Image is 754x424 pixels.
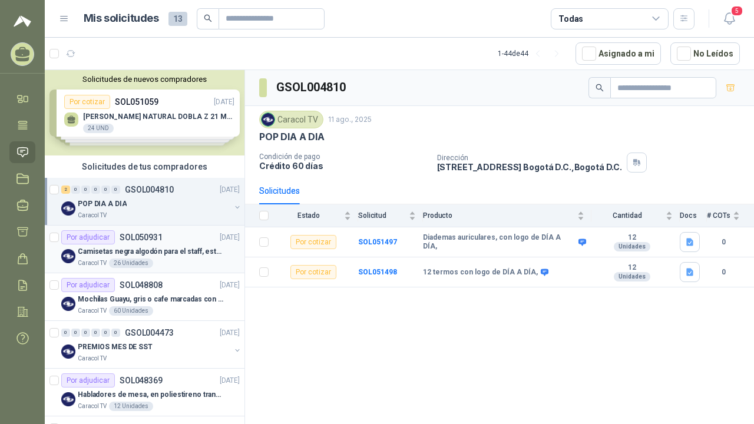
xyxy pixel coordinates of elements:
[437,162,622,172] p: [STREET_ADDRESS] Bogotá D.C. , Bogotá D.C.
[423,204,591,227] th: Producto
[109,306,153,316] div: 60 Unidades
[498,44,566,63] div: 1 - 44 de 44
[81,329,90,337] div: 0
[276,78,348,97] h3: GSOL004810
[78,246,224,257] p: Camisetas negra algodón para el staff, estampadas en espalda y frente con el logo
[78,211,107,220] p: Caracol TV
[84,10,159,27] h1: Mis solicitudes
[596,84,604,92] span: search
[125,329,174,337] p: GSOL004473
[120,233,163,241] p: SOL050931
[707,267,740,278] b: 0
[78,389,224,400] p: Habladores de mesa, en poliestireno translucido (SOLO EL SOPORTE)
[61,373,115,387] div: Por adjudicar
[259,184,300,197] div: Solicitudes
[45,273,244,321] a: Por adjudicarSOL048808[DATE] Company LogoMochilas Guayu, gris o cafe marcadas con un logoCaracol ...
[61,249,75,263] img: Company Logo
[61,297,75,311] img: Company Logo
[78,198,127,210] p: POP DIA A DIA
[61,329,70,337] div: 0
[259,161,428,171] p: Crédito 60 días
[101,185,110,194] div: 0
[423,233,576,251] b: Diademas auriculares, con logo de DÍA A DÍA,
[290,235,336,249] div: Por cotizar
[45,155,244,178] div: Solicitudes de tus compradores
[45,369,244,416] a: Por adjudicarSOL048369[DATE] Company LogoHabladores de mesa, en poliestireno translucido (SOLO EL...
[61,326,242,363] a: 0 0 0 0 0 0 GSOL004473[DATE] Company LogoPREMIOS MES DE SSTCaracol TV
[101,329,110,337] div: 0
[91,185,100,194] div: 0
[78,294,224,305] p: Mochilas Guayu, gris o cafe marcadas con un logo
[81,185,90,194] div: 0
[358,238,397,246] a: SOL051497
[423,268,538,277] b: 12 termos con logo de DÍA A DÍA,
[204,14,212,22] span: search
[680,204,707,227] th: Docs
[71,185,80,194] div: 0
[276,204,358,227] th: Estado
[111,185,120,194] div: 0
[276,211,342,220] span: Estado
[730,5,743,16] span: 5
[220,327,240,339] p: [DATE]
[61,185,70,194] div: 2
[358,204,423,227] th: Solicitud
[719,8,740,29] button: 5
[614,242,650,251] div: Unidades
[120,376,163,385] p: SOL048369
[14,14,31,28] img: Logo peakr
[78,259,107,268] p: Caracol TV
[591,263,673,273] b: 12
[707,204,754,227] th: # COTs
[576,42,661,65] button: Asignado a mi
[78,342,153,353] p: PREMIOS MES DE SST
[262,113,275,126] img: Company Logo
[168,12,187,26] span: 13
[71,329,80,337] div: 0
[259,111,323,128] div: Caracol TV
[220,280,240,291] p: [DATE]
[220,232,240,243] p: [DATE]
[78,306,107,316] p: Caracol TV
[290,265,336,279] div: Por cotizar
[591,204,680,227] th: Cantidad
[437,154,622,162] p: Dirección
[558,12,583,25] div: Todas
[61,230,115,244] div: Por adjudicar
[61,201,75,216] img: Company Logo
[78,402,107,411] p: Caracol TV
[220,375,240,386] p: [DATE]
[91,329,100,337] div: 0
[358,268,397,276] a: SOL051498
[591,233,673,243] b: 12
[61,183,242,220] a: 2 0 0 0 0 0 GSOL004810[DATE] Company LogoPOP DIA A DIACaracol TV
[259,153,428,161] p: Condición de pago
[111,329,120,337] div: 0
[707,211,730,220] span: # COTs
[49,75,240,84] button: Solicitudes de nuevos compradores
[670,42,740,65] button: No Leídos
[61,344,75,359] img: Company Logo
[120,281,163,289] p: SOL048808
[109,402,153,411] div: 12 Unidades
[61,392,75,406] img: Company Logo
[614,272,650,281] div: Unidades
[259,131,325,143] p: POP DIA A DIA
[125,185,174,194] p: GSOL004810
[220,184,240,196] p: [DATE]
[707,237,740,248] b: 0
[591,211,663,220] span: Cantidad
[423,211,575,220] span: Producto
[109,259,153,268] div: 26 Unidades
[45,70,244,155] div: Solicitudes de nuevos compradoresPor cotizarSOL051059[DATE] [PERSON_NAME] NATURAL DOBLA Z 21 MULT...
[78,354,107,363] p: Caracol TV
[61,278,115,292] div: Por adjudicar
[358,211,406,220] span: Solicitud
[45,226,244,273] a: Por adjudicarSOL050931[DATE] Company LogoCamisetas negra algodón para el staff, estampadas en esp...
[328,114,372,125] p: 11 ago., 2025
